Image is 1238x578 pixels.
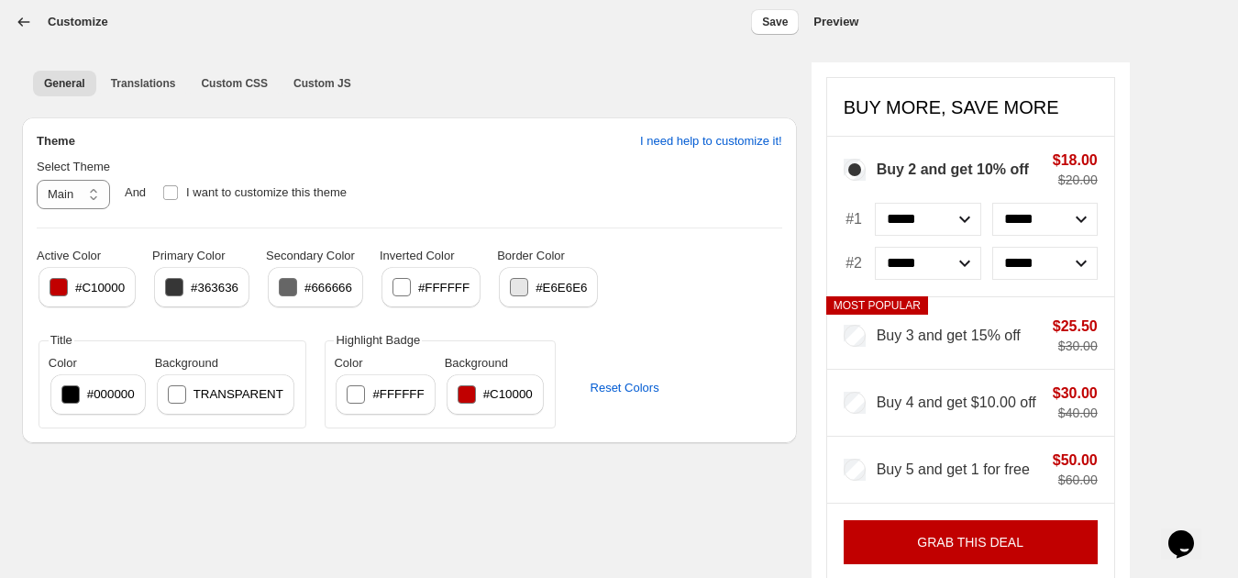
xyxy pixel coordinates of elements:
[39,267,136,307] button: #c10000
[1053,386,1098,401] span: $30.00
[499,267,598,307] button: #E6E6E6
[380,249,455,262] span: Inverted Color
[834,300,921,311] h5: MOST POPULAR
[813,13,858,31] h2: Preview
[48,13,108,31] h3: Customize
[1053,453,1098,468] span: $50.00
[629,126,793,157] button: Add variant
[1053,339,1098,352] span: $30.00
[381,267,481,307] button: #FFFFFF
[157,374,294,415] button: transparent
[844,520,1098,564] button: GRAB THIS DEAL
[336,374,435,415] button: #FFFFFF
[844,254,865,272] span: #2
[844,98,1059,117] p: BUY MORE, SAVE MORE
[152,249,225,262] span: Primary Color
[844,159,866,181] input: Buy 2 and get 10% off
[44,76,85,91] span: General
[1053,153,1098,168] span: $18.00
[1161,505,1220,560] iframe: chat widget
[877,461,1030,478] span: Buy 5 and get 1 for free
[497,249,565,262] span: Border Color
[751,9,799,35] button: Save
[418,281,470,295] div: #FFFFFF
[193,387,283,401] div: transparent
[154,267,249,307] button: #363636
[877,327,1021,344] span: Buy 3 and get 15% off
[580,375,670,401] button: Reset Colors
[1036,153,1098,186] div: Total savings
[372,387,424,401] div: #FFFFFF
[334,356,362,370] span: Color
[49,331,74,350] legend: Title
[75,281,125,295] div: #c10000
[1036,453,1098,486] div: Total savings
[1036,319,1098,352] div: Total savings
[87,387,135,401] div: #000000
[191,281,238,295] div: #363636
[1053,319,1098,334] span: $25.50
[268,267,363,307] button: #666666
[37,249,101,262] span: Active Color
[640,134,782,149] span: I need help to customize it!
[155,356,218,370] span: Background
[201,76,268,91] span: Custom CSS
[844,459,866,481] input: Buy 5 and get 1 for free
[1053,406,1098,419] span: $40.00
[37,132,640,150] h2: Theme
[293,76,351,91] span: Custom JS
[445,356,508,370] span: Background
[877,394,1036,411] span: Buy 4 and get $10.00 off
[50,374,146,415] button: #000000
[447,374,544,415] button: #C10000
[762,15,788,29] span: Save
[186,185,347,199] span: I want to customize this theme
[334,331,422,350] legend: Highlight Badge
[917,535,1023,550] p: GRAB THIS DEAL
[1053,173,1098,186] span: $20.00
[844,392,866,414] input: Buy 4 and get $10.00 off
[111,76,176,91] span: Translations
[844,210,865,228] span: #1
[591,381,659,395] span: Reset Colors
[37,158,110,176] label: Select Theme
[572,331,659,428] div: By clicking you are reseting to the selected theme colors.
[1036,386,1098,419] div: Total savings
[1053,473,1098,486] span: $60.00
[877,161,1029,178] span: Buy 2 and get 10% off
[483,387,533,401] div: #C10000
[266,249,355,262] span: Secondary Color
[844,325,866,347] input: Buy 3 and get 15% off
[49,356,77,370] span: Color
[536,281,587,295] div: #E6E6E6
[125,183,146,202] span: And
[304,281,352,295] div: #666666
